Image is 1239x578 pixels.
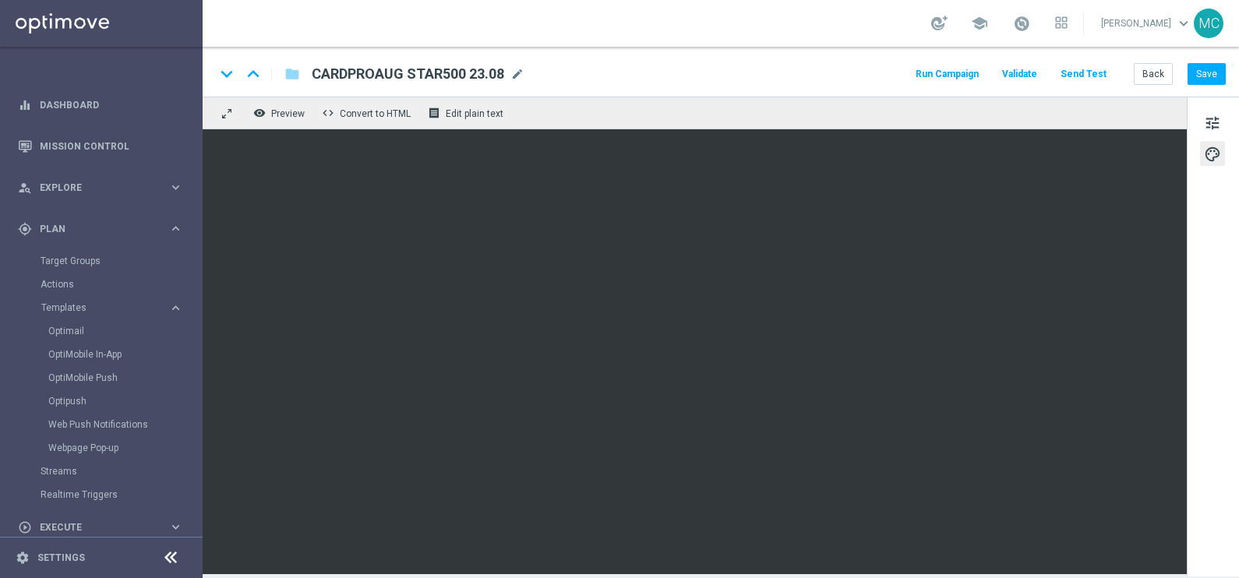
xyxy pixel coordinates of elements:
a: Optimail [48,325,162,337]
div: Mission Control [18,125,183,167]
span: Validate [1002,69,1037,79]
a: Optipush [48,395,162,407]
i: keyboard_arrow_right [168,221,183,236]
a: [PERSON_NAME]keyboard_arrow_down [1100,12,1194,35]
div: Explore [18,181,168,195]
button: Send Test [1058,64,1109,85]
i: person_search [18,181,32,195]
div: Templates [41,303,168,312]
i: gps_fixed [18,222,32,236]
i: keyboard_arrow_right [168,180,183,195]
span: keyboard_arrow_down [1175,15,1192,32]
a: Actions [41,278,162,291]
div: Optimail [48,319,201,343]
button: palette [1200,141,1225,166]
i: receipt [428,107,440,119]
button: gps_fixed Plan keyboard_arrow_right [17,223,184,235]
button: Templates keyboard_arrow_right [41,301,184,314]
i: keyboard_arrow_right [168,520,183,534]
i: keyboard_arrow_up [242,62,265,86]
i: keyboard_arrow_right [168,301,183,315]
div: Actions [41,273,201,296]
i: remove_red_eye [253,107,266,119]
a: Streams [41,465,162,478]
span: code [322,107,334,119]
div: Execute [18,520,168,534]
button: play_circle_outline Execute keyboard_arrow_right [17,521,184,534]
div: Webpage Pop-up [48,436,201,460]
div: OptiMobile In-App [48,343,201,366]
div: Dashboard [18,84,183,125]
i: settings [16,551,30,565]
span: Execute [40,523,168,532]
a: Target Groups [41,255,162,267]
span: tune [1204,113,1221,133]
a: Settings [37,553,85,562]
div: Target Groups [41,249,201,273]
i: keyboard_arrow_down [215,62,238,86]
button: Validate [1000,64,1040,85]
div: OptiMobile Push [48,366,201,389]
span: mode_edit [510,67,524,81]
button: equalizer Dashboard [17,99,184,111]
a: OptiMobile Push [48,372,162,384]
span: Plan [40,224,168,234]
span: Edit plain text [446,108,503,119]
button: remove_red_eye Preview [249,103,312,123]
a: Realtime Triggers [41,488,162,501]
span: Templates [41,303,153,312]
span: palette [1204,144,1221,164]
a: Web Push Notifications [48,418,162,431]
span: Convert to HTML [340,108,411,119]
a: Dashboard [40,84,183,125]
button: code Convert to HTML [318,103,418,123]
button: tune [1200,110,1225,135]
i: equalizer [18,98,32,112]
a: Mission Control [40,125,183,167]
button: Run Campaign [913,64,981,85]
div: Templates [41,296,201,460]
i: play_circle_outline [18,520,32,534]
button: Mission Control [17,140,184,153]
span: Preview [271,108,305,119]
button: receipt Edit plain text [424,103,510,123]
button: folder [283,62,302,86]
div: Plan [18,222,168,236]
div: Optipush [48,389,201,413]
a: Webpage Pop-up [48,442,162,454]
i: folder [284,65,300,83]
button: Save [1188,63,1226,85]
div: Realtime Triggers [41,483,201,506]
span: CARDPROAUG STAR500 23.08 [312,65,504,83]
span: Explore [40,183,168,192]
span: school [971,15,988,32]
div: Web Push Notifications [48,413,201,436]
button: Back [1134,63,1173,85]
button: person_search Explore keyboard_arrow_right [17,182,184,194]
div: MC [1194,9,1223,38]
a: OptiMobile In-App [48,348,162,361]
div: Streams [41,460,201,483]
